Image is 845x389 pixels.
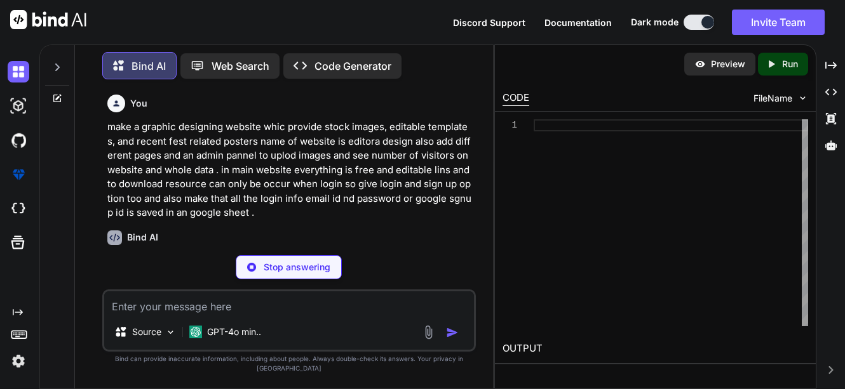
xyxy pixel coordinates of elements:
img: attachment [421,325,436,340]
button: Invite Team [732,10,825,35]
img: premium [8,164,29,185]
h2: OUTPUT [495,334,816,364]
p: Bind AI [132,58,166,74]
span: Documentation [544,17,612,28]
p: Bind can provide inaccurate information, including about people. Always double-check its answers.... [102,354,476,373]
img: Pick Models [165,327,176,338]
p: Web Search [212,58,269,74]
p: GPT-4o min.. [207,326,261,338]
img: icon [446,326,459,339]
h6: Bind AI [127,231,158,244]
img: cloudideIcon [8,198,29,220]
button: Discord Support [453,16,525,29]
img: Bind AI [10,10,86,29]
p: Preview [711,58,745,70]
img: darkAi-studio [8,95,29,117]
p: Stop answering [264,261,330,274]
img: preview [694,58,706,70]
button: Documentation [544,16,612,29]
img: settings [8,350,29,372]
p: Code Generator [314,58,391,74]
p: Source [132,326,161,338]
p: Run [782,58,798,70]
img: darkChat [8,61,29,82]
span: FileName [754,92,792,105]
img: chevron down [797,93,808,103]
p: make a graphic designing website whic provide stock images, editable templates, and recent fest r... [107,120,473,220]
div: 1 [503,119,517,131]
h6: You [130,97,147,110]
span: Dark mode [631,16,679,29]
img: GPT-4o mini [189,326,202,338]
div: CODE [503,91,529,106]
img: githubDark [8,129,29,151]
span: Discord Support [453,17,525,28]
